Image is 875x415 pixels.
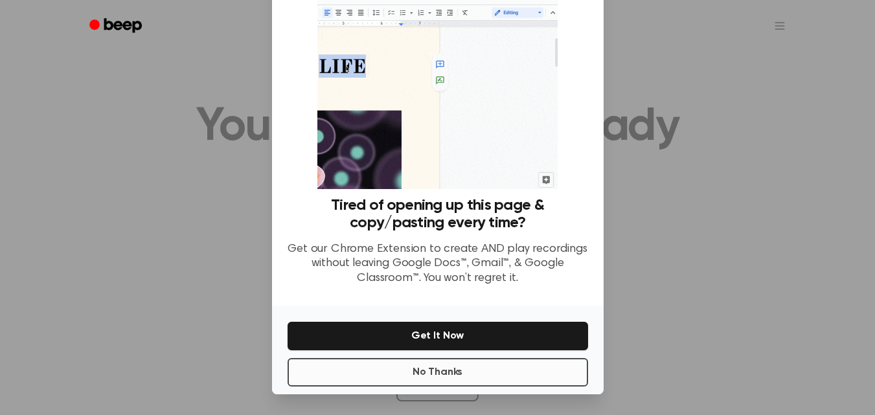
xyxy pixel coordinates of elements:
[80,14,153,39] a: Beep
[288,358,588,387] button: No Thanks
[288,242,588,286] p: Get our Chrome Extension to create AND play recordings without leaving Google Docs™, Gmail™, & Go...
[288,322,588,350] button: Get It Now
[764,10,795,41] button: Open menu
[288,197,588,232] h3: Tired of opening up this page & copy/pasting every time?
